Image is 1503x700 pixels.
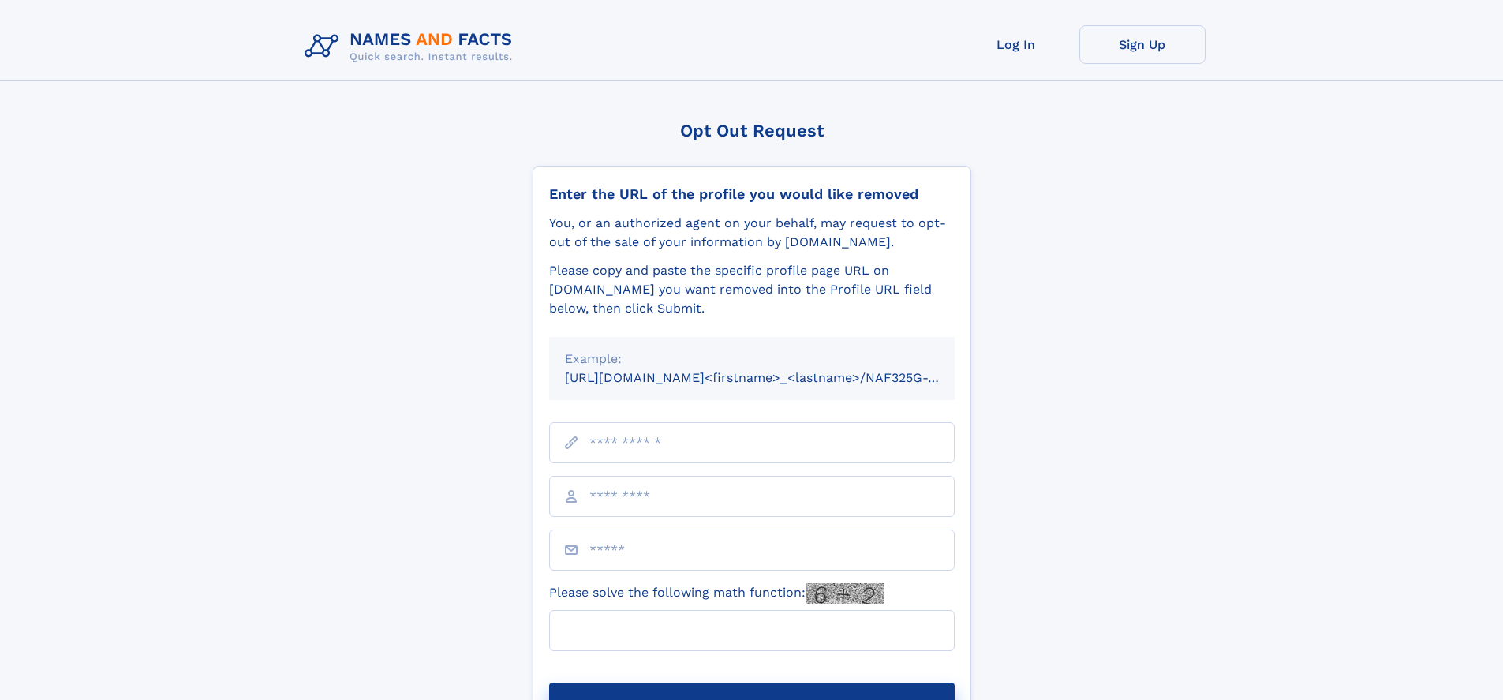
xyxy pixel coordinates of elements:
[549,583,884,604] label: Please solve the following math function:
[549,214,955,252] div: You, or an authorized agent on your behalf, may request to opt-out of the sale of your informatio...
[953,25,1079,64] a: Log In
[565,350,939,369] div: Example:
[549,185,955,203] div: Enter the URL of the profile you would like removed
[549,261,955,318] div: Please copy and paste the specific profile page URL on [DOMAIN_NAME] you want removed into the Pr...
[1079,25,1206,64] a: Sign Up
[533,121,971,140] div: Opt Out Request
[565,370,985,385] small: [URL][DOMAIN_NAME]<firstname>_<lastname>/NAF325G-xxxxxxxx
[298,25,525,68] img: Logo Names and Facts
